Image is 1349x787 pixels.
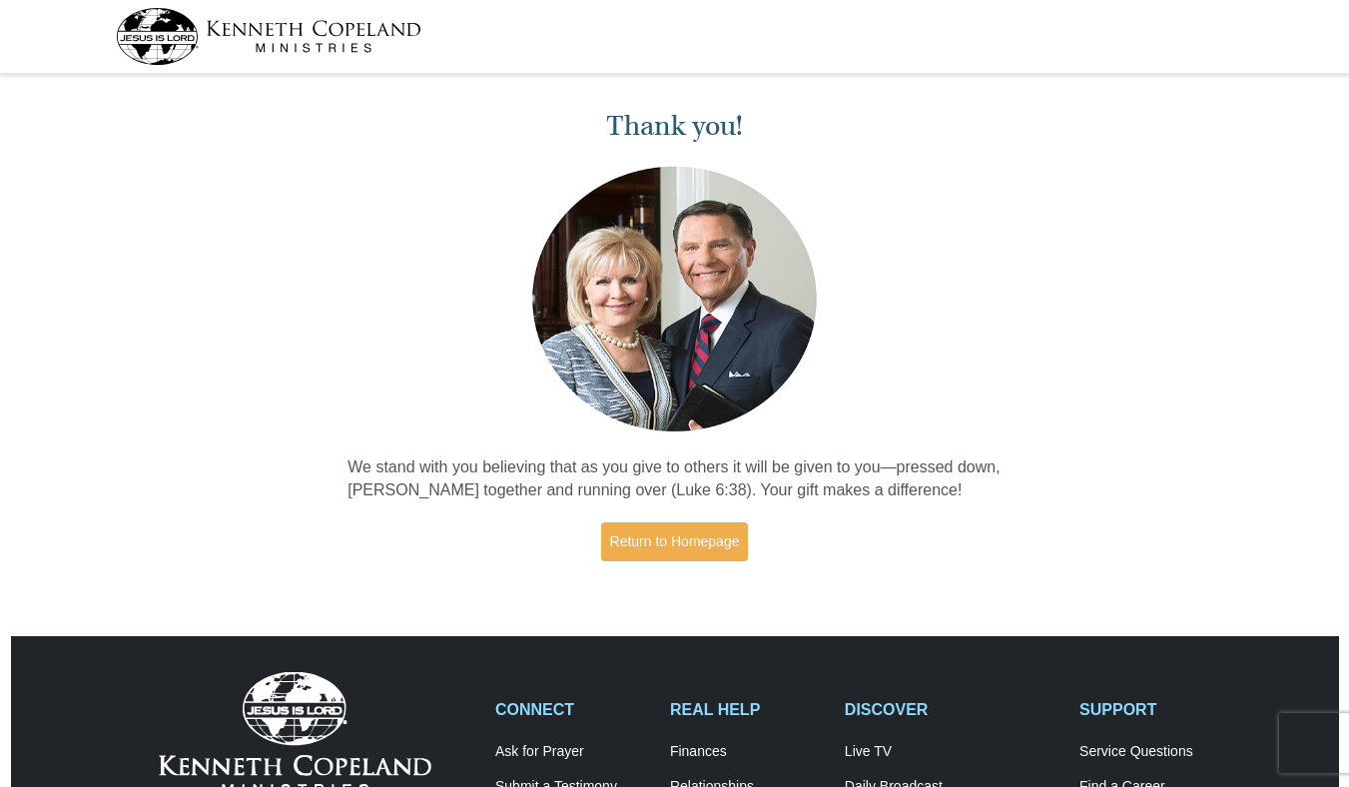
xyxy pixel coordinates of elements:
[495,743,649,761] a: Ask for Prayer
[670,700,824,719] h2: REAL HELP
[495,700,649,719] h2: CONNECT
[347,110,1002,143] h1: Thank you!
[347,456,1002,502] p: We stand with you believing that as you give to others it will be given to you—pressed down, [PER...
[670,743,824,761] a: Finances
[1079,743,1233,761] a: Service Questions
[1079,700,1233,719] h2: SUPPORT
[527,162,822,436] img: Kenneth and Gloria
[845,743,1058,761] a: Live TV
[601,522,749,561] a: Return to Homepage
[116,8,421,65] img: kcm-header-logo.svg
[845,700,1058,719] h2: DISCOVER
